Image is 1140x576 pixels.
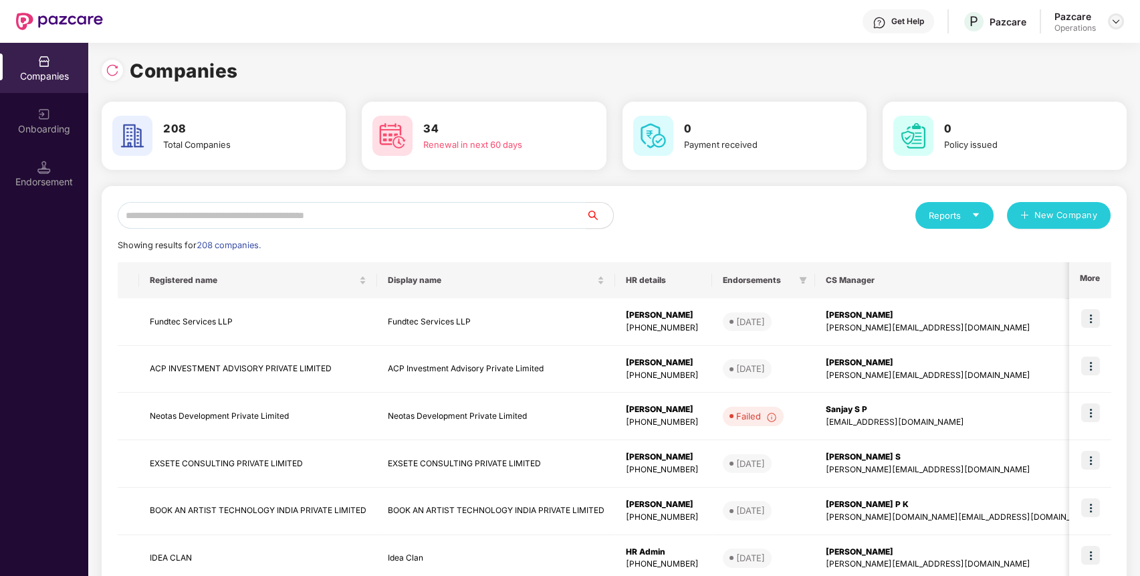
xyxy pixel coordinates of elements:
h1: Companies [130,56,238,86]
td: BOOK AN ARTIST TECHNOLOGY INDIA PRIVATE LIMITED [139,488,377,535]
button: plusNew Company [1007,202,1111,229]
img: svg+xml;base64,PHN2ZyBpZD0iRHJvcGRvd24tMzJ4MzIiIHhtbG5zPSJodHRwOi8vd3d3LnczLm9yZy8yMDAwL3N2ZyIgd2... [1111,16,1121,27]
h3: 0 [944,120,1089,138]
div: [PERSON_NAME] [626,357,701,369]
span: caret-down [972,211,980,219]
div: Failed [736,409,777,423]
td: Neotas Development Private Limited [377,393,615,440]
td: ACP INVESTMENT ADVISORY PRIVATE LIMITED [139,346,377,393]
div: [PERSON_NAME] [626,309,701,322]
div: [PERSON_NAME][EMAIL_ADDRESS][DOMAIN_NAME] [826,464,1097,476]
div: Payment received [684,138,829,151]
div: Total Companies [163,138,308,151]
img: svg+xml;base64,PHN2ZyBpZD0iSW5mb18tXzMyeDMyIiBkYXRhLW5hbWU9IkluZm8gLSAzMngzMiIgeG1sbnM9Imh0dHA6Ly... [766,412,777,423]
img: svg+xml;base64,PHN2ZyB3aWR0aD0iMTQuNSIgaGVpZ2h0PSIxNC41IiB2aWV3Qm94PSIwIDAgMTYgMTYiIGZpbGw9Im5vbm... [37,161,51,174]
div: [DATE] [736,504,765,517]
img: svg+xml;base64,PHN2ZyBpZD0iQ29tcGFuaWVzIiB4bWxucz0iaHR0cDovL3d3dy53My5vcmcvMjAwMC9zdmciIHdpZHRoPS... [37,55,51,68]
th: Registered name [139,262,377,298]
div: Get Help [891,16,924,27]
td: Neotas Development Private Limited [139,393,377,440]
h3: 34 [423,120,568,138]
div: [PERSON_NAME][EMAIL_ADDRESS][DOMAIN_NAME] [826,558,1097,571]
h3: 0 [684,120,829,138]
img: icon [1081,546,1100,565]
div: Pazcare [1054,10,1096,23]
div: Policy issued [944,138,1089,151]
div: [PHONE_NUMBER] [626,511,701,524]
span: Showing results for [118,240,261,250]
h3: 208 [163,120,308,138]
div: [PHONE_NUMBER] [626,464,701,476]
span: plus [1020,211,1029,221]
td: ACP Investment Advisory Private Limited [377,346,615,393]
button: search [586,202,614,229]
div: [PERSON_NAME] [626,403,701,416]
span: filter [799,276,807,284]
div: [PERSON_NAME] [826,309,1097,322]
td: EXSETE CONSULTING PRIVATE LIMITED [377,440,615,488]
div: [PERSON_NAME][DOMAIN_NAME][EMAIL_ADDRESS][DOMAIN_NAME] [826,511,1097,524]
div: [EMAIL_ADDRESS][DOMAIN_NAME] [826,416,1097,429]
span: Display name [388,275,594,286]
div: Operations [1054,23,1096,33]
th: HR details [615,262,712,298]
div: Reports [929,209,980,222]
div: [PERSON_NAME][EMAIL_ADDRESS][DOMAIN_NAME] [826,322,1097,334]
div: [PERSON_NAME] [626,498,701,511]
div: [PERSON_NAME] S [826,451,1097,464]
div: [PERSON_NAME] P K [826,498,1097,511]
div: Renewal in next 60 days [423,138,568,151]
div: [DATE] [736,315,765,328]
span: search [586,210,613,221]
div: [PHONE_NUMBER] [626,322,701,334]
div: [PHONE_NUMBER] [626,416,701,429]
th: More [1069,262,1111,298]
td: EXSETE CONSULTING PRIVATE LIMITED [139,440,377,488]
div: [PERSON_NAME] [626,451,701,464]
img: svg+xml;base64,PHN2ZyB4bWxucz0iaHR0cDovL3d3dy53My5vcmcvMjAwMC9zdmciIHdpZHRoPSI2MCIgaGVpZ2h0PSI2MC... [372,116,413,156]
span: P [970,13,978,29]
td: Fundtec Services LLP [139,298,377,346]
span: CS Manager [826,275,1086,286]
span: filter [796,272,810,288]
span: New Company [1034,209,1098,222]
div: [PERSON_NAME][EMAIL_ADDRESS][DOMAIN_NAME] [826,369,1097,382]
img: icon [1081,403,1100,422]
img: icon [1081,498,1100,517]
div: [PHONE_NUMBER] [626,558,701,571]
img: svg+xml;base64,PHN2ZyB4bWxucz0iaHR0cDovL3d3dy53My5vcmcvMjAwMC9zdmciIHdpZHRoPSI2MCIgaGVpZ2h0PSI2MC... [893,116,933,156]
div: [DATE] [736,362,765,375]
img: New Pazcare Logo [16,13,103,30]
div: [PHONE_NUMBER] [626,369,701,382]
img: svg+xml;base64,PHN2ZyB4bWxucz0iaHR0cDovL3d3dy53My5vcmcvMjAwMC9zdmciIHdpZHRoPSI2MCIgaGVpZ2h0PSI2MC... [112,116,152,156]
img: svg+xml;base64,PHN2ZyB3aWR0aD0iMjAiIGhlaWdodD0iMjAiIHZpZXdCb3g9IjAgMCAyMCAyMCIgZmlsbD0ibm9uZSIgeG... [37,108,51,121]
div: [DATE] [736,551,765,565]
span: Endorsements [723,275,794,286]
td: BOOK AN ARTIST TECHNOLOGY INDIA PRIVATE LIMITED [377,488,615,535]
div: [DATE] [736,457,765,470]
span: 208 companies. [197,240,261,250]
div: HR Admin [626,546,701,559]
div: [PERSON_NAME] [826,357,1097,369]
img: icon [1081,451,1100,470]
th: Display name [377,262,615,298]
img: icon [1081,357,1100,375]
div: Pazcare [990,15,1026,28]
img: svg+xml;base64,PHN2ZyBpZD0iUmVsb2FkLTMyeDMyIiB4bWxucz0iaHR0cDovL3d3dy53My5vcmcvMjAwMC9zdmciIHdpZH... [106,64,119,77]
td: Fundtec Services LLP [377,298,615,346]
span: Registered name [150,275,356,286]
div: Sanjay S P [826,403,1097,416]
img: svg+xml;base64,PHN2ZyBpZD0iSGVscC0zMngzMiIgeG1sbnM9Imh0dHA6Ly93d3cudzMub3JnLzIwMDAvc3ZnIiB3aWR0aD... [873,16,886,29]
img: svg+xml;base64,PHN2ZyB4bWxucz0iaHR0cDovL3d3dy53My5vcmcvMjAwMC9zdmciIHdpZHRoPSI2MCIgaGVpZ2h0PSI2MC... [633,116,673,156]
div: [PERSON_NAME] [826,546,1097,559]
img: icon [1081,309,1100,328]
